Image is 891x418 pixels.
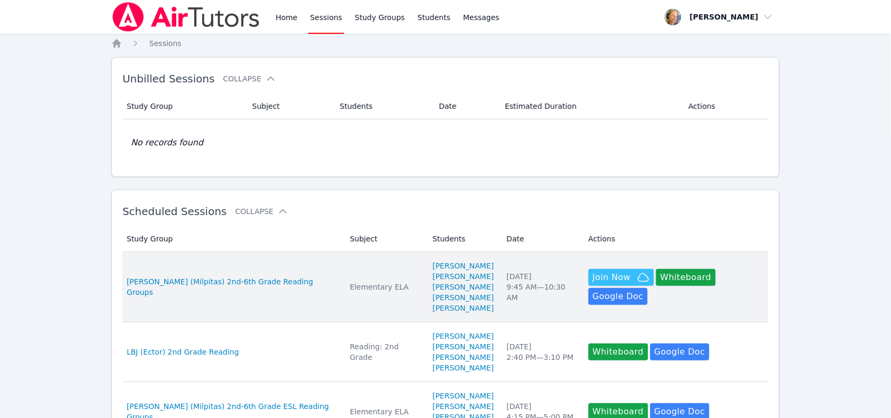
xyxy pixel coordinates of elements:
[350,282,420,292] div: Elementary ELA
[334,94,433,119] th: Students
[111,2,261,32] img: Air Tutors
[683,94,769,119] th: Actions
[650,343,709,360] a: Google Doc
[433,341,494,352] a: [PERSON_NAME]
[122,94,246,119] th: Study Group
[246,94,334,119] th: Subject
[426,226,500,252] th: Students
[344,226,426,252] th: Subject
[433,292,494,303] a: [PERSON_NAME]
[149,38,182,49] a: Sessions
[111,38,780,49] nav: Breadcrumb
[433,261,494,271] a: [PERSON_NAME]
[507,271,576,303] div: [DATE] 9:45 AM — 10:30 AM
[223,73,276,84] button: Collapse
[127,276,337,298] a: [PERSON_NAME] (Milpitas) 2nd-6th Grade Reading Groups
[149,39,182,48] span: Sessions
[433,352,494,363] a: [PERSON_NAME]
[499,94,683,119] th: Estimated Duration
[122,119,769,166] td: No records found
[589,269,654,286] button: Join Now
[433,94,499,119] th: Date
[122,226,344,252] th: Study Group
[122,252,769,322] tr: [PERSON_NAME] (Milpitas) 2nd-6th Grade Reading GroupsElementary ELA[PERSON_NAME][PERSON_NAME][PER...
[433,282,494,292] a: [PERSON_NAME]
[350,341,420,363] div: Reading: 2nd Grade
[433,401,494,412] a: [PERSON_NAME]
[433,271,494,282] a: [PERSON_NAME]
[350,406,420,417] div: Elementary ELA
[127,347,239,357] a: LBJ (Ector) 2nd Grade Reading
[433,391,494,401] a: [PERSON_NAME]
[235,206,288,217] button: Collapse
[122,72,215,85] span: Unbilled Sessions
[589,343,648,360] button: Whiteboard
[582,226,769,252] th: Actions
[433,331,494,341] a: [PERSON_NAME]
[433,363,494,373] a: [PERSON_NAME]
[589,288,648,305] a: Google Doc
[656,269,716,286] button: Whiteboard
[507,341,576,363] div: [DATE] 2:40 PM — 3:10 PM
[500,226,582,252] th: Date
[463,12,500,23] span: Messages
[122,205,227,218] span: Scheduled Sessions
[433,303,494,313] a: [PERSON_NAME]
[593,271,631,284] span: Join Now
[122,322,769,382] tr: LBJ (Ector) 2nd Grade ReadingReading: 2nd Grade[PERSON_NAME][PERSON_NAME][PERSON_NAME][PERSON_NAM...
